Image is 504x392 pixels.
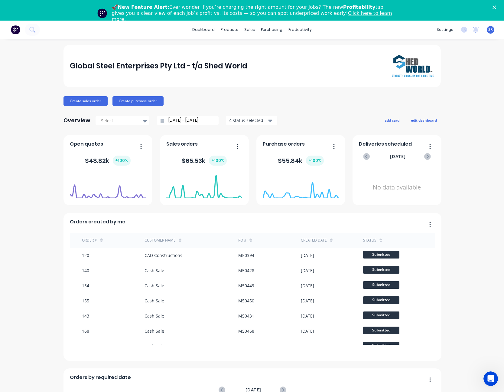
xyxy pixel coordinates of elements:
span: Submitted [363,251,399,259]
div: [DATE] [301,328,314,334]
div: 120 [82,252,89,259]
span: [DATE] [390,153,406,160]
div: Cash Sale [145,343,164,349]
div: M50431 [238,313,254,319]
div: products [218,25,241,34]
img: Global Steel Enterprises Pty Ltd - t/a Shed World [392,55,434,77]
div: M50449 [238,282,254,289]
div: Cash Sale [145,282,164,289]
span: Submitted [363,266,399,274]
div: Created date [301,238,327,243]
div: purchasing [258,25,285,34]
div: + 100 % [113,156,131,166]
b: Profitability [343,4,376,10]
div: [DATE] [301,298,314,304]
div: 155 [82,298,89,304]
button: Create purchase order [112,96,164,106]
div: Cash Sale [145,328,164,334]
div: [DATE] [301,282,314,289]
span: Orders created by me [70,218,125,226]
div: sales [241,25,258,34]
div: CAD Constructions [145,252,182,259]
div: [DATE] [301,267,314,274]
div: PO # [238,238,246,243]
div: Overview [63,114,90,127]
div: Customer Name [145,238,176,243]
a: Click here to learn more. [112,10,392,22]
button: add card [381,116,403,124]
div: 140 [82,267,89,274]
span: Submitted [363,311,399,319]
span: Open quotes [70,140,103,148]
div: $ 65.53k [182,156,227,166]
button: Create sales order [63,96,108,106]
div: M50428 [238,267,254,274]
a: dashboard [189,25,218,34]
span: Purchase orders [263,140,305,148]
span: Submitted [363,342,399,349]
span: Submitted [363,296,399,304]
div: Order # [82,238,97,243]
div: Cash Sale [145,298,164,304]
img: Factory [11,25,20,34]
div: 4 status selected [229,117,267,124]
div: M50468 [238,328,254,334]
div: Global Steel Enterprises Pty Ltd - t/a Shed World [70,60,247,72]
span: Deliveries scheduled [359,140,412,148]
iframe: Intercom live chat [483,371,498,386]
div: [DATE] [301,343,314,349]
div: 154 [82,282,89,289]
div: $ 55.84k [278,156,324,166]
div: + 100 % [209,156,227,166]
div: 143 [82,313,89,319]
div: productivity [285,25,315,34]
div: 168 [82,328,89,334]
b: New Feature Alert: [118,4,170,10]
div: status [363,238,376,243]
button: 4 status selected [226,116,277,125]
span: SR [488,27,493,32]
div: 167 [82,343,89,349]
div: Close [493,5,499,9]
button: edit dashboard [407,116,441,124]
div: [DATE] [301,252,314,259]
div: $ 48.82k [85,156,131,166]
div: + 100 % [306,156,324,166]
span: Submitted [363,281,399,289]
div: M50467 [238,343,254,349]
span: Orders by required date [70,374,131,381]
div: M50394 [238,252,254,259]
div: settings [434,25,456,34]
div: 🚀 Ever wonder if you’re charging the right amount for your jobs? The new tab gives you a clear vi... [112,4,397,22]
div: No data available [359,168,435,207]
div: [DATE] [301,313,314,319]
img: Profile image for Team [97,8,107,18]
span: Submitted [363,327,399,334]
div: M50450 [238,298,254,304]
div: Cash Sale [145,267,164,274]
div: Cash Sale [145,313,164,319]
span: Sales orders [166,140,198,148]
